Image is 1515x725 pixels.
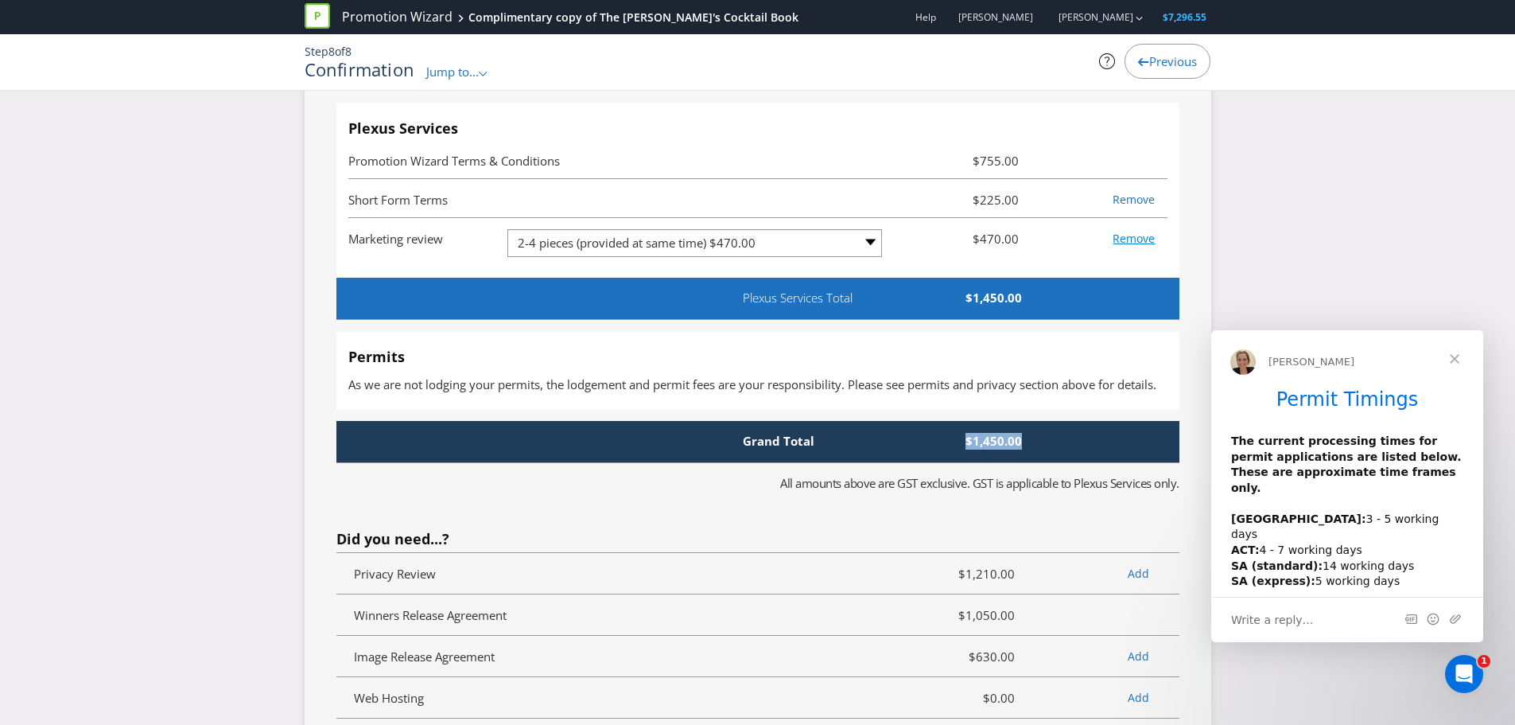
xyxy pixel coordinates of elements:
a: Promotion Wizard [342,8,453,26]
span: Plexus Services Total [731,290,913,306]
span: $755.00 [894,151,1031,170]
span: Jump to... [426,64,479,80]
span: 8 [345,44,352,59]
span: Short Form Terms [348,192,448,208]
a: Add [1128,649,1149,664]
span: Image Release Agreement [354,649,495,665]
span: Web Hosting [354,690,424,706]
a: [PERSON_NAME] [1043,10,1133,24]
a: Add [1128,690,1149,705]
h4: Did you need...? [336,532,1179,548]
iframe: Intercom live chat [1445,655,1483,693]
span: $7,296.55 [1163,10,1206,24]
span: Step [305,44,328,59]
span: 8 [328,44,335,59]
h4: Plexus Services [348,121,1167,137]
span: $630.00 [892,647,1027,666]
span: $1,450.00 [913,290,1034,306]
span: Promotion Wizard Terms & Conditions [348,153,560,169]
h1: Confirmation [305,60,415,79]
p: As we are not lodging your permits, the lodgement and permit fees are your responsibility. Please... [348,376,1167,393]
span: All amounts above are GST exclusive. GST is applicable to Plexus Services only. [780,475,1179,491]
a: Remove [1113,231,1155,246]
span: $1,050.00 [892,606,1027,625]
a: Add [1128,566,1149,581]
div: Complimentary copy of The [PERSON_NAME]'s Cocktail Book [468,10,798,25]
span: Winners Release Agreement [354,607,507,623]
span: $0.00 [892,688,1027,707]
span: 1 [1478,655,1490,668]
span: $1,210.00 [892,564,1027,583]
h4: Permits [348,349,1167,365]
span: $470.00 [894,229,1031,248]
iframe: Intercom live chat message [1211,330,1483,642]
span: $225.00 [894,190,1031,209]
span: Grand Total [731,433,852,450]
span: Marketing review [348,231,443,247]
span: [PERSON_NAME] [958,10,1033,24]
a: Remove [1113,192,1155,207]
span: Previous [1149,53,1197,69]
span: Privacy Review [354,566,436,582]
a: Help [915,10,936,24]
span: of [335,44,345,59]
span: $1,450.00 [853,433,1035,450]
